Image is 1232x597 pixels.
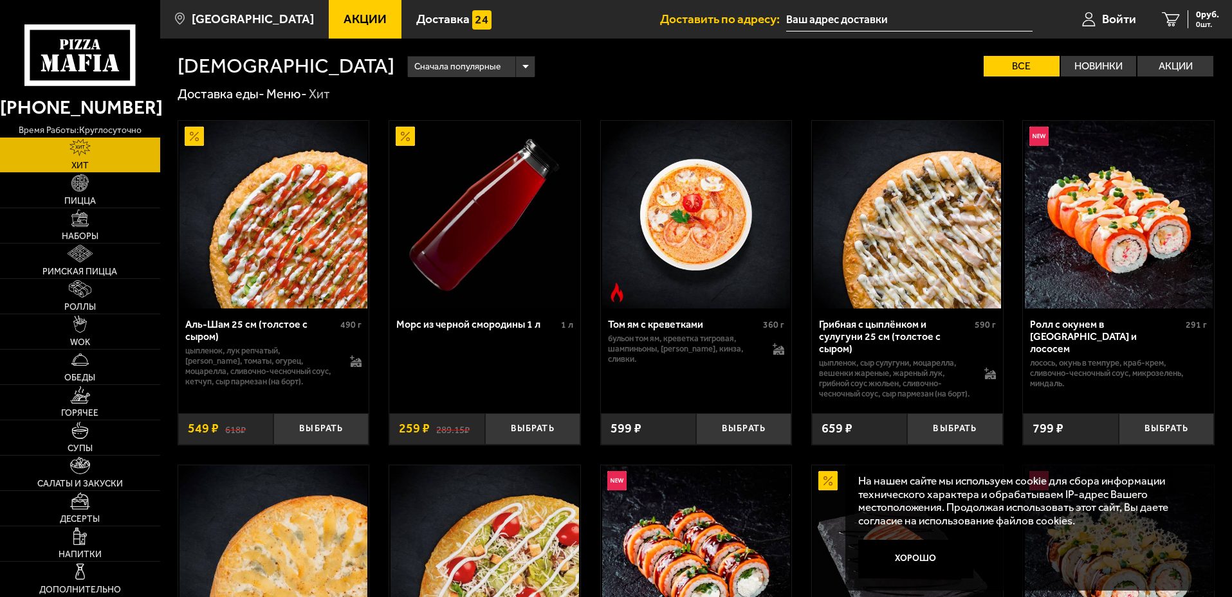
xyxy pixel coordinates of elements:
[611,422,641,435] span: 599 ₽
[71,161,89,170] span: Хит
[1119,413,1214,445] button: Выбрать
[812,121,1003,308] a: Грибная с цыплёнком и сулугуни 25 см (толстое с сыром)
[696,413,791,445] button: Выбрать
[1061,56,1137,76] label: Новинки
[37,479,123,488] span: Салаты и закуски
[225,422,246,435] s: 618 ₽
[42,267,117,276] span: Римская пицца
[185,346,338,387] p: цыпленок, лук репчатый, [PERSON_NAME], томаты, огурец, моцарелла, сливочно-чесночный соус, кетчуп...
[601,121,792,308] a: Острое блюдоТом ям с креветками
[344,13,387,25] span: Акции
[266,86,307,102] a: Меню-
[819,318,971,355] div: Грибная с цыплёнком и сулугуни 25 см (толстое с сыром)
[389,121,580,308] a: АкционныйМорс из черной смородины 1 л
[188,422,219,435] span: 549 ₽
[64,373,95,382] span: Обеды
[68,444,93,453] span: Супы
[414,55,501,79] span: Сначала популярные
[561,319,573,330] span: 1 л
[1030,358,1207,389] p: лосось, окунь в темпуре, краб-крем, сливочно-чесночный соус, микрозелень, миндаль.
[660,13,786,25] span: Доставить по адресу:
[62,232,98,241] span: Наборы
[64,303,96,312] span: Роллы
[813,121,1001,308] img: Грибная с цыплёнком и сулугуни 25 см (толстое с сыром)
[472,10,492,30] img: 15daf4d41897b9f0e9f617042186c801.svg
[192,13,314,25] span: [GEOGRAPHIC_DATA]
[1025,121,1213,308] img: Ролл с окунем в темпуре и лососем
[1196,10,1219,19] span: 0 руб.
[1186,319,1207,330] span: 291 г
[416,13,470,25] span: Доставка
[396,318,558,330] div: Морс из черной смородины 1 л
[399,422,430,435] span: 259 ₽
[858,540,974,578] button: Хорошо
[822,422,852,435] span: 659 ₽
[61,409,98,418] span: Горячее
[59,550,102,559] span: Напитки
[858,474,1195,528] p: На нашем сайте мы используем cookie для сбора информации технического характера и обрабатываем IP...
[818,471,838,490] img: Акционный
[185,318,338,343] div: Аль-Шам 25 см (толстое с сыром)
[607,283,627,302] img: Острое блюдо
[391,121,578,308] img: Морс из черной смородины 1 л
[39,585,121,594] span: Дополнительно
[1029,127,1049,146] img: Новинка
[819,358,971,399] p: цыпленок, сыр сулугуни, моцарелла, вешенки жареные, жареный лук, грибной соус Жюльен, сливочно-че...
[607,471,627,490] img: Новинка
[1033,422,1063,435] span: 799 ₽
[608,318,760,330] div: Том ям с креветками
[1196,21,1219,28] span: 0 шт.
[436,422,470,435] s: 289.15 ₽
[1137,56,1213,76] label: Акции
[907,413,1002,445] button: Выбрать
[396,127,415,146] img: Акционный
[763,319,784,330] span: 360 г
[185,127,204,146] img: Акционный
[178,86,264,102] a: Доставка еды-
[602,121,790,308] img: Том ям с креветками
[64,197,96,206] span: Пицца
[975,319,996,330] span: 590 г
[786,8,1033,31] input: Ваш адрес доставки
[178,56,394,76] h1: [DEMOGRAPHIC_DATA]
[178,121,369,308] a: АкционныйАль-Шам 25 см (толстое с сыром)
[309,86,330,103] div: Хит
[1102,13,1136,25] span: Войти
[485,413,580,445] button: Выбрать
[273,413,369,445] button: Выбрать
[60,515,100,524] span: Десерты
[1023,121,1214,308] a: НовинкаРолл с окунем в темпуре и лососем
[984,56,1060,76] label: Все
[179,121,367,308] img: Аль-Шам 25 см (толстое с сыром)
[608,334,760,364] p: бульон том ям, креветка тигровая, шампиньоны, [PERSON_NAME], кинза, сливки.
[70,338,90,347] span: WOK
[1030,318,1182,355] div: Ролл с окунем в [GEOGRAPHIC_DATA] и лососем
[340,319,362,330] span: 490 г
